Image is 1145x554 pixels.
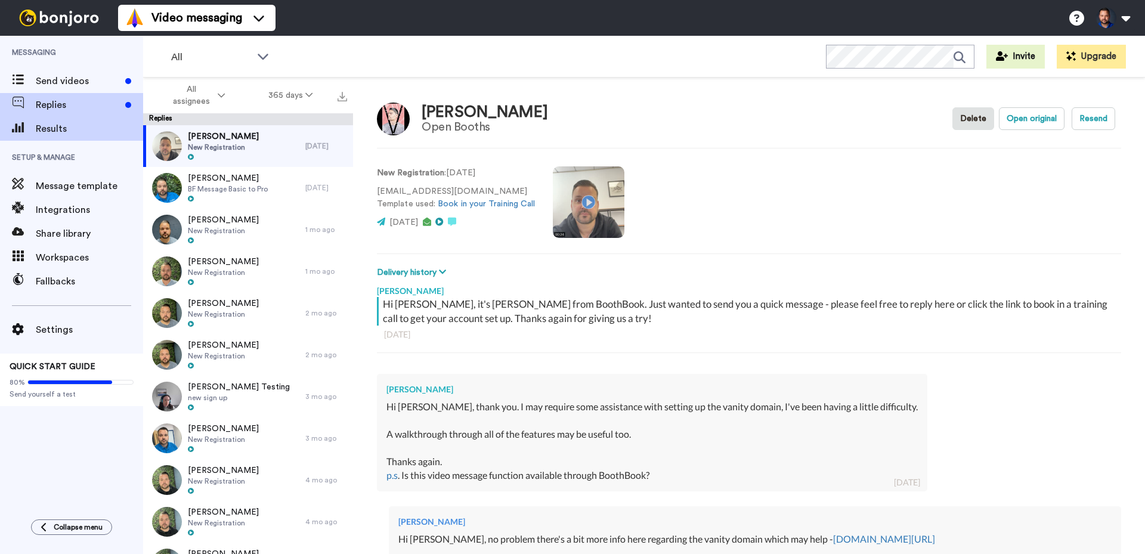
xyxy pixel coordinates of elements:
a: [PERSON_NAME]New Registration2 mo ago [143,334,353,376]
span: New Registration [188,476,259,486]
div: [PERSON_NAME] [377,279,1121,297]
span: QUICK START GUIDE [10,363,95,371]
a: [PERSON_NAME]New Registration2 mo ago [143,292,353,334]
span: Results [36,122,143,136]
a: [PERSON_NAME]New Registration1 mo ago [143,250,353,292]
button: Invite [986,45,1045,69]
p: : [DATE] [377,167,535,179]
div: 2 mo ago [305,308,347,318]
div: 1 mo ago [305,225,347,234]
div: 3 mo ago [305,392,347,401]
img: bj-logo-header-white.svg [14,10,104,26]
div: 4 mo ago [305,517,347,527]
span: Video messaging [151,10,242,26]
span: Fallbacks [36,274,143,289]
span: New Registration [188,518,259,528]
img: e5e86eb7-e2f0-4414-a373-9edc8c9e923d-thumb.jpg [152,507,182,537]
span: Settings [36,323,143,337]
div: Replies [143,113,353,125]
a: [PERSON_NAME]New Registration4 mo ago [143,501,353,543]
span: New Registration [188,143,259,152]
span: All assignees [167,83,215,107]
div: [DATE] [384,329,1114,341]
button: Export all results that match these filters now. [334,86,351,104]
div: [DATE] [894,476,920,488]
button: 365 days [247,85,335,106]
span: [PERSON_NAME] [188,423,259,435]
div: 3 mo ago [305,434,347,443]
p: [EMAIL_ADDRESS][DOMAIN_NAME] Template used: [377,185,535,211]
div: 4 mo ago [305,475,347,485]
img: 87e090d4-493b-4f3d-befa-50e96bb6cb32-thumb.jpg [152,298,182,328]
button: Delete [952,107,994,130]
span: [PERSON_NAME] [188,256,259,268]
span: New Registration [188,310,259,319]
span: Send videos [36,74,120,88]
strong: New Registration [377,169,444,177]
span: [PERSON_NAME] [188,506,259,518]
a: [DOMAIN_NAME][URL] [833,533,935,544]
img: 840ce18e-9a61-4fbe-ac12-4e29b5f0b0e3-thumb.jpg [152,423,182,453]
span: All [171,50,251,64]
img: 9507dcc8-c21c-4da0-bd3d-fd210005145c-thumb.jpg [152,340,182,370]
div: 2 mo ago [305,350,347,360]
span: [PERSON_NAME] [188,339,259,351]
span: Integrations [36,203,143,217]
img: export.svg [338,92,347,101]
img: cabf69cf-4245-45c0-bbf1-015420147f5e-thumb.jpg [152,173,182,203]
a: [PERSON_NAME]New Registration4 mo ago [143,459,353,501]
span: Workspaces [36,250,143,265]
span: [PERSON_NAME] [188,214,259,226]
button: All assignees [146,79,247,112]
span: [PERSON_NAME] [188,298,259,310]
span: Collapse menu [54,522,103,532]
a: [PERSON_NAME]New Registration[DATE] [143,125,353,167]
span: [DATE] [389,218,418,227]
div: Hi [PERSON_NAME], it's [PERSON_NAME] from BoothBook. Just wanted to send you a quick message - pl... [383,297,1118,326]
span: BF Message Basic to Pro [188,184,268,194]
div: 1 mo ago [305,267,347,276]
div: Hi [PERSON_NAME], thank you. I may require some assistance with setting up the vanity domain, I'v... [386,400,918,468]
span: New Registration [188,268,259,277]
span: [PERSON_NAME] [188,131,259,143]
button: Resend [1072,107,1115,130]
img: aace3058-71bc-417e-8e24-766c364202fa-thumb.jpg [152,256,182,286]
a: [PERSON_NAME]New Registration3 mo ago [143,417,353,459]
span: New Registration [188,351,259,361]
img: 3b87d20e-45b0-4443-a944-6df32195c85f-thumb.jpg [152,465,182,495]
a: [PERSON_NAME]BF Message Basic to Pro[DATE] [143,167,353,209]
img: 48d20f44-f495-44b5-a6d7-1abd13c628c4-thumb.jpg [152,215,182,244]
span: Send yourself a test [10,389,134,399]
div: [DATE] [305,141,347,151]
button: Open original [999,107,1064,130]
img: Image of Chris Wong [377,103,410,135]
span: Message template [36,179,143,193]
div: . Is this video message function available through BoothBook? [386,469,918,482]
div: [PERSON_NAME] [398,516,1112,528]
div: [DATE] [305,183,347,193]
a: [PERSON_NAME] Testingnew sign up3 mo ago [143,376,353,417]
span: New Registration [188,435,259,444]
button: Collapse menu [31,519,112,535]
span: new sign up [188,393,290,403]
a: p.s [386,469,398,481]
span: [PERSON_NAME] [188,465,259,476]
span: Replies [36,98,120,112]
div: [PERSON_NAME] [422,104,548,121]
img: vm-color.svg [125,8,144,27]
a: Book in your Training Call [438,200,535,208]
img: 976edb14-3aa0-44e8-9458-88445308bf56-thumb.jpg [152,131,182,161]
span: 80% [10,377,25,387]
div: [PERSON_NAME] [386,383,918,395]
a: [PERSON_NAME]New Registration1 mo ago [143,209,353,250]
span: [PERSON_NAME] Testing [188,381,290,393]
button: Upgrade [1057,45,1126,69]
span: [PERSON_NAME] [188,172,268,184]
div: Open Booths [422,120,548,134]
span: Share library [36,227,143,241]
span: New Registration [188,226,259,236]
button: Delivery history [377,266,450,279]
img: ec474950-96a1-4567-a489-ca4b8bb9c565-thumb.jpg [152,382,182,411]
